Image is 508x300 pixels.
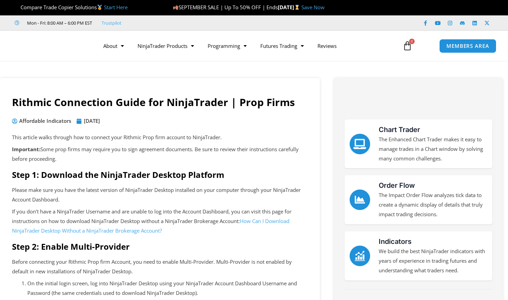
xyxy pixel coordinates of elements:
p: Before connecting your Rithmic Prop firm Account, you need to enable Multi-Provider. Multi-Provid... [12,257,308,276]
a: Order Flow [350,190,370,210]
p: The Impact Order Flow analyzes tick data to create a dynamic display of details that truly impact... [379,191,487,219]
a: Reviews [311,38,343,54]
img: 🍂 [173,5,178,10]
a: Indicators [379,237,412,246]
a: Trustpilot [102,20,121,26]
a: NinjaTrader Products [131,38,201,54]
a: Futures Trading [253,38,311,54]
a: How Can I Download NinjaTrader Desktop Without a NinjaTrader Brokerage Account? [12,218,289,234]
p: The Enhanced Chart Trader makes it easy to manage trades in a Chart window by solving many common... [379,135,487,164]
span: SEPTEMBER SALE | Up To 50% OFF | Ends [173,4,278,11]
a: MEMBERS AREA [439,39,496,53]
img: 🏆 [15,5,20,10]
a: Programming [201,38,253,54]
img: NinjaTrader Logo | Affordable Indicators – NinjaTrader [352,90,485,109]
p: Please make sure you have the latest version of NinjaTrader Desktop installed on your computer th... [12,185,308,205]
a: Indicators [350,246,370,266]
time: [DATE] [84,117,100,124]
span: MEMBERS AREA [446,43,489,49]
h2: Step 2: Enable Multi-Provider [12,241,308,252]
a: Save Now [301,4,325,11]
img: ⌛ [295,5,300,10]
nav: Menu [96,38,396,54]
span: Compare Trade Copier Solutions [15,4,128,11]
p: Some prop firms may require you to sign agreement documents. Be sure to review their instructions... [12,145,308,164]
a: Chart Trader [379,126,420,134]
h1: Rithmic Connection Guide for NinjaTrader | Prop Firms [12,95,308,109]
strong: Important: [12,146,40,153]
a: Order Flow [379,181,415,190]
span: 0 [409,39,415,44]
a: Start Here [104,4,128,11]
h2: Step 1: Download the NinjaTrader Desktop Platform [12,169,308,180]
strong: [DATE] [278,4,301,11]
img: LogoAI | Affordable Indicators – NinjaTrader [14,34,87,58]
a: Chart Trader [350,134,370,154]
a: 0 [392,36,422,56]
span: Mon - Fri: 8:00 AM – 6:00 PM EST [25,19,92,27]
p: We build the best NinjaTrader indicators with years of experience in trading futures and understa... [379,247,487,275]
li: On the initial login screen, log into NinjaTrader Desktop using your NinjaTrader Account Dashboar... [27,279,308,298]
p: This article walks through how to connect your Rithmic Prop firm account to NinjaTrader. [12,133,308,142]
span: Affordable Indicators [17,116,71,126]
p: If you don’t have a NinjaTrader Username and are unable to log into the Account Dashboard, you ca... [12,207,308,236]
img: 🥇 [97,5,102,10]
a: About [96,38,131,54]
